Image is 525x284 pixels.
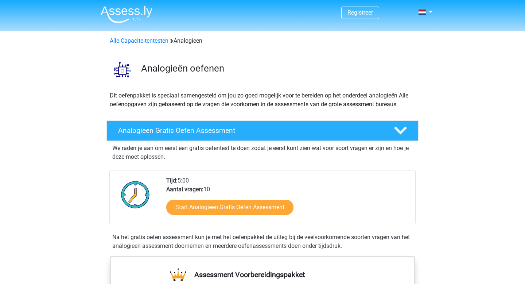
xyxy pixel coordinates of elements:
div: Analogieen [107,37,418,45]
h3: Analogieën oefenen [141,63,413,74]
p: Dit oefenpakket is speciaal samengesteld om jou zo goed mogelijk voor te bereiden op het onderdee... [110,91,415,109]
a: Registreer [347,9,373,16]
b: Tijd: [166,177,178,184]
img: analogieen [107,54,138,85]
a: Alle Capaciteitentesten [110,37,168,44]
p: We raden je aan om eerst een gratis oefentest te doen zodat je eerst kunt zien wat voor soort vra... [112,144,413,161]
div: 5:00 10 [161,176,415,224]
a: Analogieen Gratis Oefen Assessment [104,120,421,141]
a: Start Analogieen Gratis Oefen Assessment [166,200,293,215]
img: Assessly [101,6,152,23]
div: Na het gratis oefen assessment kun je met het oefenpakket de uitleg bij de veelvoorkomende soorte... [109,233,416,250]
h4: Analogieen Gratis Oefen Assessment [118,126,382,135]
b: Aantal vragen: [166,186,203,193]
img: Klok [117,176,154,213]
